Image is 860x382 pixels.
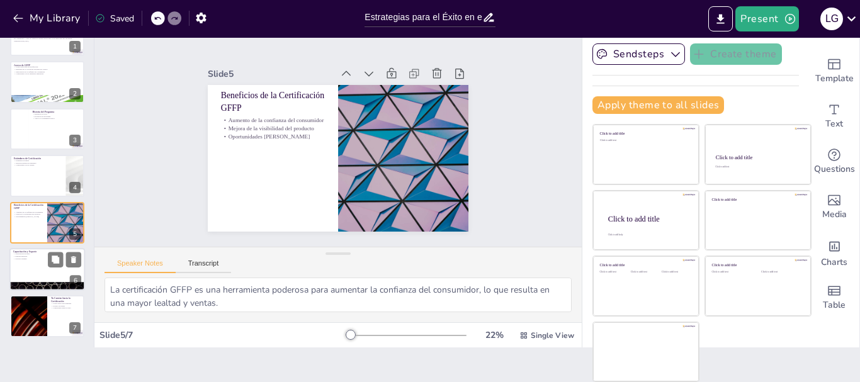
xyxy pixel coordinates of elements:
div: 6 [9,248,85,291]
div: Add images, graphics, shapes or video [809,184,859,230]
p: Esta presentación explora los beneficios de la certificación GFFP, el impacto positivo en la conf... [14,35,81,40]
div: Click to add title [716,154,800,160]
span: Single View [531,330,574,340]
div: Click to add title [600,263,690,267]
p: Acerca de GFFP [14,63,81,67]
div: 3 [10,108,84,150]
p: Aumento de la confianza del consumidor [282,31,350,121]
p: Mejora de la visibilidad del producto [276,36,344,125]
p: Proceso accesible [51,305,81,307]
p: Estándares de Certificación [14,157,62,160]
button: Sendsteps [592,43,685,65]
p: Tu Camino hacia la Certificación [51,296,81,303]
div: 1 [69,41,81,52]
div: 6 [70,275,81,286]
div: Click to add text [600,139,690,142]
span: Text [825,117,843,131]
button: Create theme [690,43,782,65]
p: Aumento de la confianza del consumidor [14,211,43,213]
button: L G [820,6,843,31]
div: Click to add title [608,214,689,223]
div: Add a table [809,275,859,320]
div: Click to add title [712,197,802,201]
div: 22 % [479,329,509,341]
div: Add charts and graphs [809,230,859,275]
p: Mejores prácticas [13,256,81,258]
div: Saved [95,13,134,25]
div: 2 [69,88,81,99]
input: Insert title [365,8,482,26]
p: Compromiso con la calidad [14,164,62,167]
button: Present [735,6,798,31]
div: Add text boxes [809,94,859,139]
div: Click to add text [631,271,659,274]
div: Click to add text [712,271,752,274]
p: Importancia de la confianza del consumidor [14,70,81,73]
p: Mejora de la visibilidad del producto [14,213,43,215]
div: Click to add text [600,271,628,274]
button: Apply theme to all slides [592,96,724,114]
p: Capacitación en línea [13,253,81,256]
button: Speaker Notes [105,259,176,273]
div: Click to add title [712,263,802,267]
div: 5 [69,228,81,240]
div: Click to add text [761,271,801,274]
div: 3 [69,135,81,146]
span: Template [815,72,854,86]
div: Click to add text [662,271,690,274]
span: Table [823,298,846,312]
div: Click to add body [608,233,687,236]
span: Questions [814,162,855,176]
div: L G [820,8,843,30]
p: Fundación en 2004 [32,113,81,115]
p: GFFP como líder en certificación [14,65,81,68]
button: Delete Slide [66,252,81,267]
button: Transcript [176,259,232,273]
p: Respaldo de la Asociación Nacional del Celíaco [14,68,81,70]
div: 7 [10,295,84,337]
p: Estándares globales [14,160,62,162]
button: My Library [9,8,86,28]
p: Beneficios de la Certificación GFFP [14,203,43,210]
div: Get real-time input from your audience [809,139,859,184]
span: Media [822,208,847,222]
div: 5 [10,202,84,244]
div: Click to add title [600,132,690,136]
p: Compromiso con la seguridad alimentaria [14,72,81,75]
div: 4 [10,155,84,196]
button: Export to PowerPoint [708,6,733,31]
div: 2 [10,61,84,103]
div: 4 [69,182,81,193]
textarea: La certificación GFFP es una herramienta poderosa para aumentar la confianza del consumidor, lo q... [105,278,572,312]
p: Compromiso hacia el éxito [51,307,81,310]
p: Oportunidades [PERSON_NAME] [14,215,43,218]
p: Historia del Programa [32,110,81,114]
div: 7 [69,322,81,334]
p: Beneficios de la Certificación GFFP [291,16,372,115]
p: Generated with [URL] [14,40,81,42]
p: Oportunidades [PERSON_NAME] [269,41,337,130]
p: Apoyo a la comunidad celíaca [32,118,81,120]
div: Click to add text [715,166,799,169]
p: Revisión regular de estándares [14,162,62,164]
p: Soporte continuo [13,257,81,260]
p: Capacitación y Soporte [13,250,81,254]
button: Duplicate Slide [48,252,63,267]
span: Charts [821,256,847,269]
p: Evolución del programa [32,115,81,118]
p: GFFP como socio principal [51,303,81,305]
div: Add ready made slides [809,48,859,94]
div: Slide 5 / 7 [99,329,346,341]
